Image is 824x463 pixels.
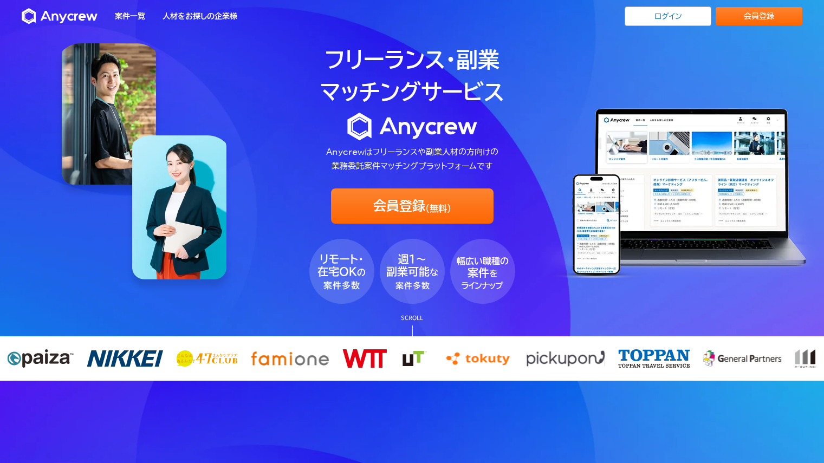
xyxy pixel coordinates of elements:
[22,8,98,24] img: Anycrew
[716,7,802,25] a: 会員登録
[248,349,327,368] img: famione
[399,315,426,321] p: SCROLL
[309,145,515,174] p: Anycrewはフリーランスや副業人材の方向けの 業務委託案件マッチングプラットフォームです
[309,43,515,108] h1: フリーランス・副業 マッチングサービス
[84,350,161,367] img: nikkei
[380,239,445,304] img: fv_bubble2
[115,12,145,20] a: 案件一覧
[309,239,374,304] img: fv_bubble1
[340,349,384,368] img: wtt
[625,6,711,26] a: ログイン
[163,12,237,20] a: 人材をお探しの企業様
[174,350,235,367] img: 47club
[373,198,425,214] span: 会員登録
[700,349,779,368] img: m-out inc.
[397,349,427,368] img: ut
[450,239,515,304] img: fv_bubble3
[440,349,511,368] img: tokuty
[4,349,71,368] img: paiza
[792,349,813,368] img: ロジクラ
[331,188,494,224] a: 会員登録(無料)
[524,349,602,368] img: pickupon
[615,349,687,368] img: toppan
[347,113,477,141] img: logo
